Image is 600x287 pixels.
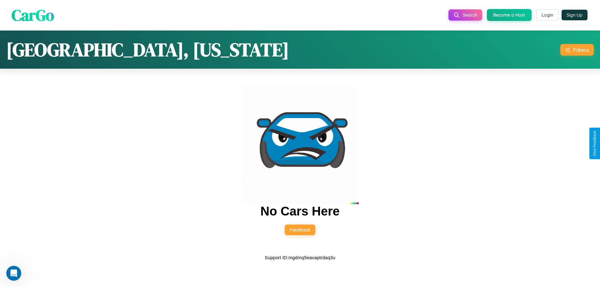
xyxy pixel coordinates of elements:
div: Filters [573,47,589,53]
span: Search [463,12,477,18]
button: Login [536,9,558,21]
img: car [241,87,359,204]
p: Support ID: mgdmq5eavaptrdaq3u [265,253,335,262]
button: Sign Up [562,10,587,20]
div: Give Feedback [592,131,597,156]
button: Search [448,9,482,21]
button: Filters [560,44,594,56]
span: CarGo [12,4,54,26]
iframe: Intercom live chat [6,266,21,281]
button: Feedback [285,225,315,235]
h2: No Cars Here [260,204,339,218]
h1: [GEOGRAPHIC_DATA], [US_STATE] [6,37,289,62]
button: Become a Host [487,9,532,21]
